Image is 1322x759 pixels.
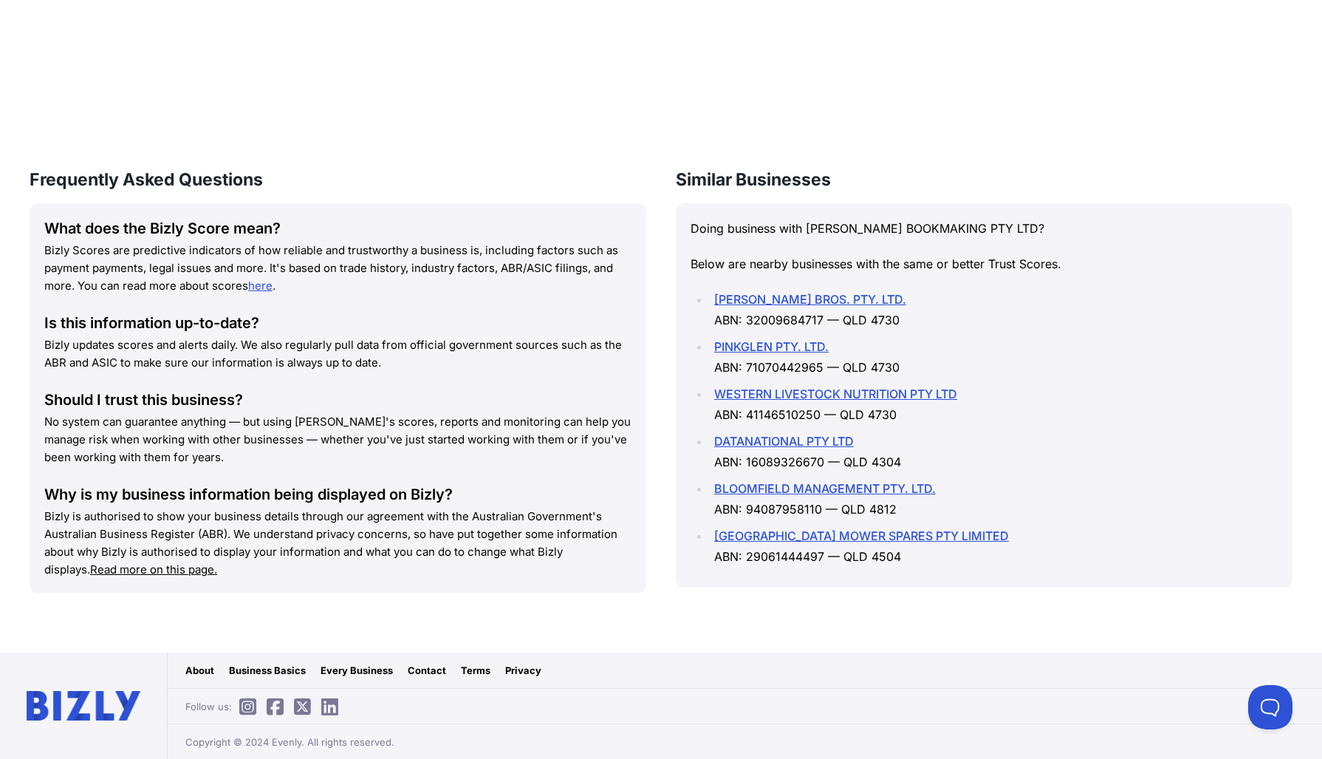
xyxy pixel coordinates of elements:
[710,431,1278,472] li: ABN: 16089326670 — QLD 4304
[710,336,1278,378] li: ABN: 71070442965 — QLD 4730
[44,413,631,466] p: No system can guarantee anything — but using [PERSON_NAME]'s scores, reports and monitoring can h...
[714,434,854,449] a: DATANATIONAL PTY LTD
[44,484,631,505] div: Why is my business information being displayed on Bizly?
[710,289,1278,330] li: ABN: 32009684717 — QLD 4730
[185,699,346,714] span: Follow us:
[714,292,906,307] a: [PERSON_NAME] BROS. PTY. LTD.
[1248,685,1292,729] iframe: Toggle Customer Support
[710,525,1278,567] li: ABN: 29061444497 — QLD 4504
[30,168,646,191] h3: Frequently Asked Questions
[90,562,217,576] a: Read more on this page.
[44,336,631,372] p: Bizly updates scores and alerts daily. We also regularly pull data from official government sourc...
[185,735,394,749] span: Copyright © 2024 Evenly. All rights reserved.
[505,663,541,678] a: Privacy
[44,313,631,333] div: Is this information up-to-date?
[229,663,306,678] a: Business Basics
[408,663,446,678] a: Contact
[714,387,957,401] a: WESTERN LIVESTOCK NUTRITION PTY LTD
[714,528,1009,543] a: [GEOGRAPHIC_DATA] MOWER SPARES PTY LIMITED
[691,218,1278,239] p: Doing business with [PERSON_NAME] BOOKMAKING PTY LTD?
[461,663,490,678] a: Terms
[44,389,631,410] div: Should I trust this business?
[44,218,631,239] div: What does the Bizly Score mean?
[691,253,1278,274] p: Below are nearby businesses with the same or better Trust Scores.
[710,478,1278,520] li: ABN: 94087958110 — QLD 4812
[714,481,936,496] a: BLOOMFIELD MANAGEMENT PTY. LTD.
[44,508,631,579] p: Bizly is authorised to show your business details through our agreement with the Australian Gover...
[44,242,631,295] p: Bizly Scores are predictive indicators of how reliable and trustworthy a business is, including f...
[714,339,829,354] a: PINKGLEN PTY. LTD.
[676,168,1292,191] h3: Similar Businesses
[710,384,1278,425] li: ABN: 41146510250 — QLD 4730
[248,279,273,293] a: here
[321,663,393,678] a: Every Business
[185,663,214,678] a: About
